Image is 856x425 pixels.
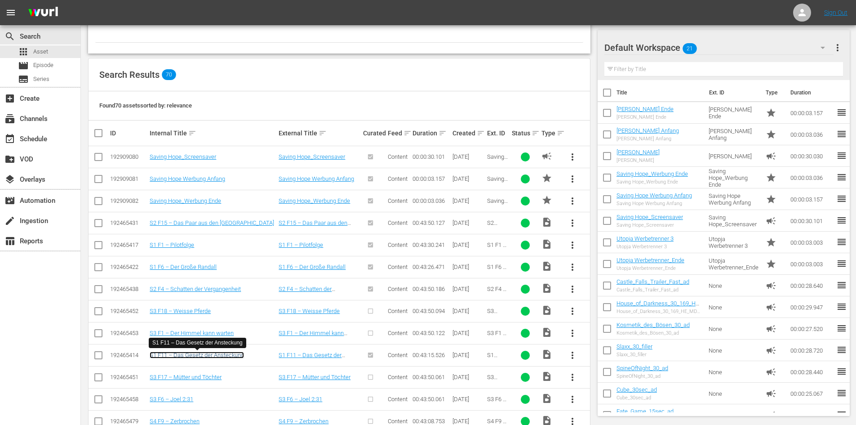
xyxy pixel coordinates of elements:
a: Cube_30sec_ad [616,386,657,393]
span: Ad [766,302,776,313]
span: sort [532,129,540,137]
span: Video [541,393,552,404]
a: S2 F15 – Das Paar aus den [GEOGRAPHIC_DATA] [279,219,351,233]
span: more_vert [832,42,843,53]
span: Asset [18,46,29,57]
div: 192465417 [110,242,147,248]
span: S3 F1 – Der Himmel kann warten [487,330,508,363]
td: 00:00:03.036 [787,167,836,188]
span: Video [541,261,552,272]
span: Reports [4,236,15,246]
td: None [705,296,763,318]
span: reorder [836,323,847,334]
button: more_vert [562,190,583,212]
div: SpineOfNight_30_ad [616,373,668,379]
span: more_vert [567,306,578,317]
div: Internal Title [150,128,276,139]
td: 00:00:03.157 [787,102,836,124]
td: 00:00:30.101 [787,210,836,232]
div: Saving Hope_Screensaver [616,222,683,228]
button: more_vert [562,300,583,322]
span: reorder [836,388,847,398]
button: more_vert [562,146,583,168]
div: S1 F11 – Das Gesetz der Ansteckung [152,339,243,347]
span: more_vert [567,372,578,383]
span: Video [541,349,552,360]
div: 00:43:50.061 [412,374,449,380]
span: PROMO [541,173,552,183]
td: None [705,275,763,296]
div: 00:43:26.471 [412,264,449,270]
span: Episode [33,61,53,70]
span: Search [4,31,15,42]
div: 00:43:50.186 [412,286,449,292]
span: reorder [836,280,847,291]
div: 192909080 [110,153,147,160]
span: more_vert [567,240,578,251]
td: 00:00:28.640 [787,275,836,296]
span: Content [388,396,408,403]
td: 00:00:28.720 [787,340,836,361]
div: Type [541,128,559,139]
span: Search Results [99,69,160,80]
div: 00:43:15.526 [412,352,449,358]
span: Video [541,217,552,228]
span: Ingestion [4,215,15,226]
div: Ext. ID [487,130,509,137]
div: Cube_30sec_ad [616,395,657,401]
div: 00:43:50.061 [412,396,449,403]
div: [PERSON_NAME] [616,157,660,163]
a: Castle_Falls_Trailer_Fast_ad [616,278,689,285]
div: ID [110,130,147,137]
button: more_vert [562,322,583,344]
div: [PERSON_NAME] Anfang [616,136,679,142]
div: [DATE] [452,264,484,270]
span: Content [388,330,408,336]
a: House_of_Darkness_30_169_HE_MD_Ad [616,300,699,313]
span: reorder [836,150,847,161]
span: Promo [766,237,776,248]
span: Overlays [4,174,15,185]
div: [DATE] [452,153,484,160]
div: 192465453 [110,330,147,336]
a: S2 F15 – Das Paar aus den [GEOGRAPHIC_DATA] [150,219,274,226]
td: None [705,318,763,340]
div: [PERSON_NAME] Ende [616,114,674,120]
a: Slaxx_30_filler [616,343,652,350]
td: 00:00:03.003 [787,232,836,253]
div: Duration [412,128,449,139]
div: Kosmetik_des_Bösen_30_ad [616,330,690,336]
a: S3 F18 – Weisse Pferde [150,308,211,314]
span: reorder [836,258,847,269]
td: 00:00:29.947 [787,296,836,318]
span: Ad [766,345,776,356]
div: 00:43:50.094 [412,308,449,314]
div: 192465414 [110,352,147,358]
div: External Title [279,128,360,139]
div: 192465458 [110,396,147,403]
td: 00:00:25.067 [787,383,836,404]
div: [DATE] [452,352,484,358]
span: Content [388,286,408,292]
span: sort [439,129,447,137]
a: S1 F6 – Der Große Randall [279,264,346,270]
div: 192909082 [110,197,147,204]
div: Default Workspace [604,35,834,60]
span: more_vert [567,328,578,339]
div: [DATE] [452,396,484,403]
span: more_vert [567,262,578,273]
a: S2 F4 – Schatten der Vergangenheit [279,286,335,299]
span: Episode [18,60,29,71]
a: [PERSON_NAME] Anfang [616,127,679,134]
button: more_vert [562,278,583,300]
span: reorder [836,172,847,183]
span: more_vert [567,174,578,184]
a: S2 F4 – Schatten der Vergangenheit [150,286,241,292]
span: Saving Hope_Werbung Ende [487,197,509,224]
a: S3 F1 – Der Himmel kann warten [279,330,347,343]
td: 00:00:28.440 [787,361,836,383]
span: sort [319,129,327,137]
a: Saving Hope_Screensaver [279,153,345,160]
span: S3 F6 – Joel 2:31 [487,396,506,416]
span: Content [388,219,408,226]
